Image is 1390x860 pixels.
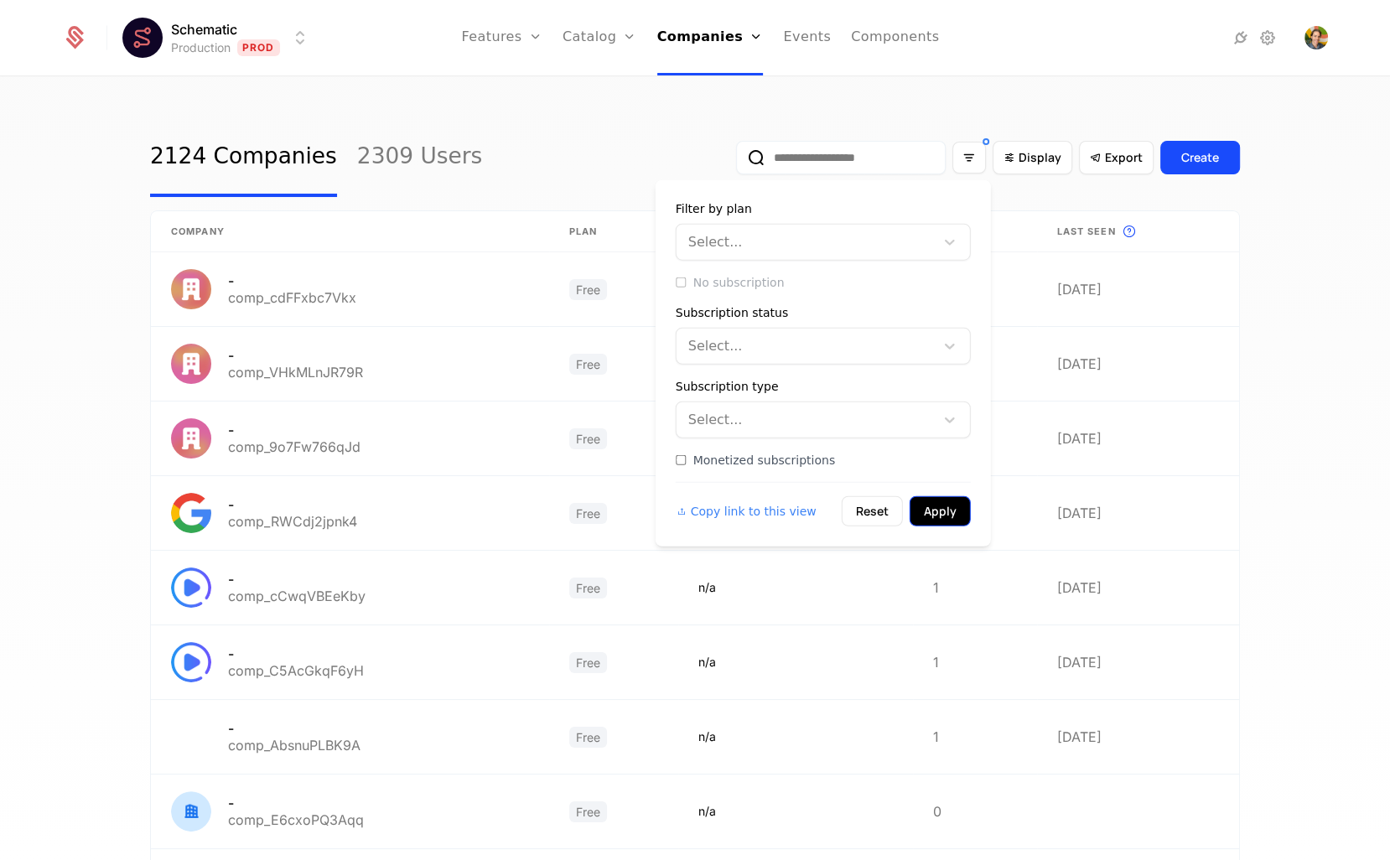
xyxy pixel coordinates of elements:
[1057,225,1116,239] span: Last seen
[693,452,836,469] span: Monetized subscriptions
[688,410,926,430] div: Select...
[150,118,337,197] a: 2124 Companies
[1019,149,1061,166] span: Display
[127,19,310,56] button: Select environment
[691,503,817,520] span: Copy link to this view
[171,39,231,56] div: Production
[688,336,926,356] div: Select...
[1258,28,1278,48] a: Settings
[1181,149,1219,166] div: Create
[1304,26,1328,49] img: Ben Papillon
[1160,141,1240,174] button: Create
[549,211,678,252] th: Plan
[910,496,971,526] button: Apply
[171,19,237,39] span: Schematic
[122,18,163,58] img: Schematic
[693,274,785,291] span: No subscription
[1105,149,1143,166] span: Export
[1079,141,1154,174] button: Export
[151,211,549,252] th: Company
[357,118,482,197] a: 2309 Users
[656,180,991,547] div: Filter options
[676,378,971,395] div: Subscription type
[676,200,971,217] div: Filter by plan
[842,496,903,526] button: Reset
[676,503,817,520] button: Copy link to this view
[993,141,1072,174] button: Display
[952,142,986,174] button: Filter options
[1231,28,1251,48] a: Integrations
[688,232,926,252] div: Select...
[1304,26,1328,49] button: Open user button
[676,304,971,321] div: Subscription status
[237,39,280,56] span: Prod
